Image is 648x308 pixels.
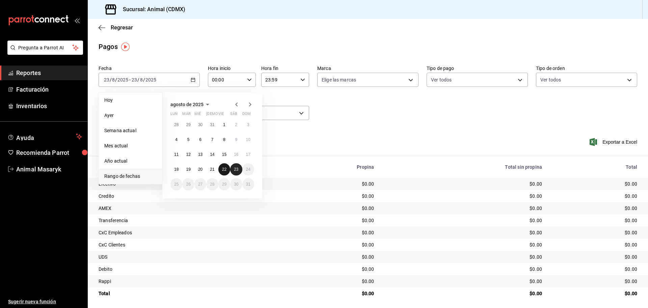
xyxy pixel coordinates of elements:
[206,148,218,161] button: 14 de agosto de 2025
[553,278,637,285] div: $0.00
[553,193,637,199] div: $0.00
[206,163,218,175] button: 21 de agosto de 2025
[198,122,202,127] abbr: 30 de julio de 2025
[104,173,157,180] span: Rango de fechas
[104,142,157,149] span: Mes actual
[230,163,242,175] button: 23 de agosto de 2025
[540,76,561,83] span: Ver todos
[170,134,182,146] button: 4 de agosto de 2025
[230,148,242,161] button: 16 de agosto de 2025
[553,217,637,224] div: $0.00
[131,77,137,82] input: --
[553,229,637,236] div: $0.00
[194,112,201,119] abbr: miércoles
[198,152,202,157] abbr: 13 de agosto de 2025
[18,44,73,51] span: Pregunta a Parrot AI
[206,112,246,119] abbr: jueves
[182,148,194,161] button: 12 de agosto de 2025
[234,167,238,172] abbr: 23 de agosto de 2025
[104,97,157,104] span: Hoy
[242,112,251,119] abbr: domingo
[286,278,374,285] div: $0.00
[143,77,145,82] span: /
[174,122,179,127] abbr: 28 de julio de 2025
[210,182,214,187] abbr: 28 de agosto de 2025
[286,241,374,248] div: $0.00
[385,266,542,273] div: $0.00
[222,182,226,187] abbr: 29 de agosto de 2025
[129,77,131,82] span: -
[206,178,218,190] button: 28 de agosto de 2025
[208,66,256,71] label: Hora inicio
[385,217,542,224] div: $0.00
[182,134,194,146] button: 5 de agosto de 2025
[553,241,637,248] div: $0.00
[186,122,190,127] abbr: 29 de julio de 2025
[99,290,275,297] div: Total
[322,76,356,83] span: Elige las marcas
[8,298,82,305] span: Sugerir nueva función
[210,122,214,127] abbr: 31 de julio de 2025
[385,241,542,248] div: $0.00
[235,122,237,127] abbr: 2 de agosto de 2025
[198,182,202,187] abbr: 27 de agosto de 2025
[117,5,185,14] h3: Sucursal: Animal (CDMX)
[385,290,542,297] div: $0.00
[99,193,275,199] div: Credito
[286,181,374,187] div: $0.00
[170,148,182,161] button: 11 de agosto de 2025
[206,134,218,146] button: 7 de agosto de 2025
[182,178,194,190] button: 26 de agosto de 2025
[182,112,190,119] abbr: martes
[218,163,230,175] button: 22 de agosto de 2025
[187,137,190,142] abbr: 5 de agosto de 2025
[591,138,637,146] button: Exportar a Excel
[242,148,254,161] button: 17 de agosto de 2025
[170,178,182,190] button: 25 de agosto de 2025
[170,163,182,175] button: 18 de agosto de 2025
[137,77,139,82] span: /
[553,290,637,297] div: $0.00
[211,137,214,142] abbr: 7 de agosto de 2025
[286,205,374,212] div: $0.00
[16,68,82,77] span: Reportes
[112,77,115,82] input: --
[175,137,178,142] abbr: 4 de agosto de 2025
[170,119,182,131] button: 28 de julio de 2025
[553,254,637,260] div: $0.00
[99,217,275,224] div: Transferencia
[186,152,190,157] abbr: 12 de agosto de 2025
[140,77,143,82] input: --
[223,122,225,127] abbr: 1 de agosto de 2025
[174,182,179,187] abbr: 25 de agosto de 2025
[385,164,542,170] div: Total sin propina
[222,152,226,157] abbr: 15 de agosto de 2025
[246,167,250,172] abbr: 24 de agosto de 2025
[235,137,237,142] abbr: 9 de agosto de 2025
[230,119,242,131] button: 2 de agosto de 2025
[286,254,374,260] div: $0.00
[99,278,275,285] div: Rappi
[385,193,542,199] div: $0.00
[117,77,129,82] input: ----
[286,266,374,273] div: $0.00
[385,254,542,260] div: $0.00
[218,134,230,146] button: 8 de agosto de 2025
[218,112,224,119] abbr: viernes
[16,165,82,174] span: Animal Masaryk
[553,266,637,273] div: $0.00
[242,178,254,190] button: 31 de agosto de 2025
[186,167,190,172] abbr: 19 de agosto de 2025
[427,66,528,71] label: Tipo de pago
[385,278,542,285] div: $0.00
[170,112,178,119] abbr: lunes
[210,152,214,157] abbr: 14 de agosto de 2025
[230,134,242,146] button: 9 de agosto de 2025
[99,254,275,260] div: UDS
[99,66,200,71] label: Fecha
[104,127,157,134] span: Semana actual
[261,66,309,71] label: Hora fin
[194,134,206,146] button: 6 de agosto de 2025
[230,112,237,119] abbr: sábado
